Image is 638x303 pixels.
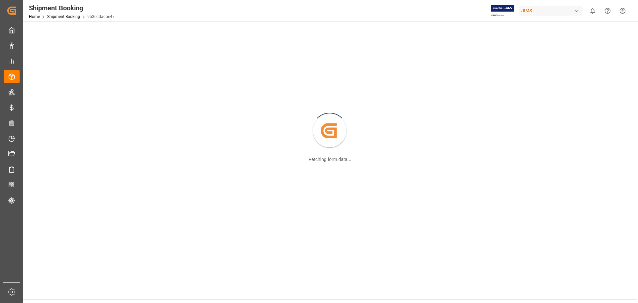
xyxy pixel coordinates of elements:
button: show 0 new notifications [585,3,600,18]
a: Shipment Booking [47,14,80,19]
a: Home [29,14,40,19]
div: JIMS [519,6,583,16]
div: Shipment Booking [29,3,115,13]
button: Help Center [600,3,615,18]
img: Exertis%20JAM%20-%20Email%20Logo.jpg_1722504956.jpg [491,5,514,17]
div: Fetching form data... [309,156,351,163]
button: JIMS [519,4,585,17]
